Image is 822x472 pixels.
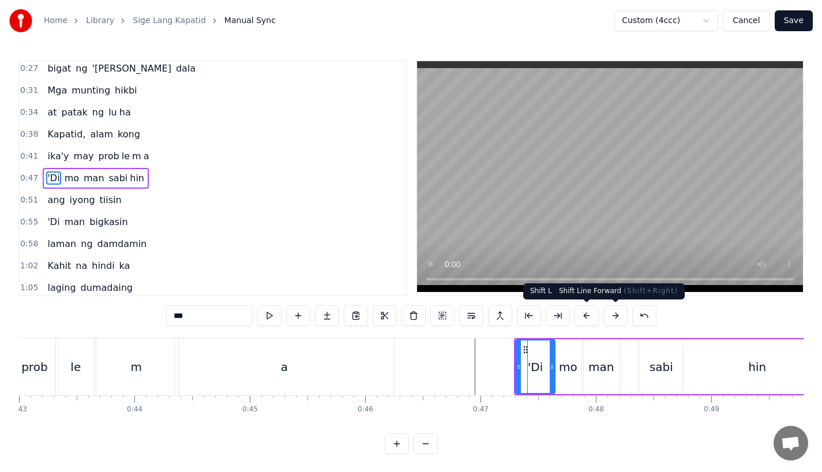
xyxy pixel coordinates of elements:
[20,85,38,96] span: 0:31
[69,193,96,207] span: iyong
[20,107,38,118] span: 0:34
[20,260,38,272] span: 1:02
[46,128,87,141] span: Kapatid,
[142,149,151,163] span: a
[74,62,88,75] span: ng
[97,149,120,163] span: prob
[107,106,118,119] span: lu
[44,15,276,27] nav: breadcrumb
[129,171,145,185] span: hin
[624,287,678,295] span: ( Shift+Right )
[46,62,72,75] span: bigat
[775,10,813,31] button: Save
[46,281,77,294] span: laging
[80,237,93,250] span: ng
[118,106,132,119] span: ha
[133,15,206,27] a: Sige Lang Kapatid
[175,62,197,75] span: dala
[46,193,66,207] span: ang
[20,216,38,228] span: 0:55
[20,173,38,184] span: 0:47
[61,106,89,119] span: patak
[63,215,87,228] span: man
[44,15,67,27] a: Home
[82,171,106,185] span: man
[73,149,95,163] span: may
[704,405,719,414] div: 0:49
[748,358,766,376] div: hin
[117,128,141,141] span: kong
[114,84,138,97] span: hikbi
[12,405,27,414] div: 0:43
[20,129,38,140] span: 0:38
[20,238,38,250] span: 0:58
[523,283,656,299] div: Shift Line Backward
[20,282,38,294] span: 1:05
[46,149,70,163] span: ika'y
[774,426,808,460] div: Open chat
[80,281,134,294] span: dumadaing
[108,171,129,185] span: sabi
[46,84,68,97] span: Mga
[20,151,38,162] span: 0:41
[528,358,543,376] div: 'Di
[131,149,142,163] span: m
[127,405,142,414] div: 0:44
[46,215,61,228] span: 'Di
[473,405,489,414] div: 0:47
[89,128,114,141] span: alam
[588,405,604,414] div: 0:48
[46,237,77,250] span: laman
[21,358,47,376] div: prob
[20,63,38,74] span: 0:27
[74,259,88,272] span: na
[723,10,770,31] button: Cancel
[96,237,148,250] span: damdamin
[88,215,129,228] span: bigkasin
[121,149,131,163] span: le
[224,15,276,27] span: Manual Sync
[46,259,72,272] span: Kahit
[559,358,577,376] div: mo
[70,358,81,376] div: le
[281,358,288,376] div: a
[91,62,172,75] span: '[PERSON_NAME]
[9,9,32,32] img: youka
[650,358,673,376] div: sabi
[70,84,111,97] span: munting
[46,171,61,185] span: 'Di
[552,283,685,299] div: Shift Line Forward
[118,259,132,272] span: ka
[91,259,115,272] span: hindi
[131,358,142,376] div: m
[588,358,614,376] div: man
[86,15,114,27] a: Library
[91,106,105,119] span: ng
[63,171,80,185] span: mo
[99,193,123,207] span: tiisin
[358,405,373,414] div: 0:46
[46,106,58,119] span: at
[20,194,38,206] span: 0:51
[242,405,258,414] div: 0:45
